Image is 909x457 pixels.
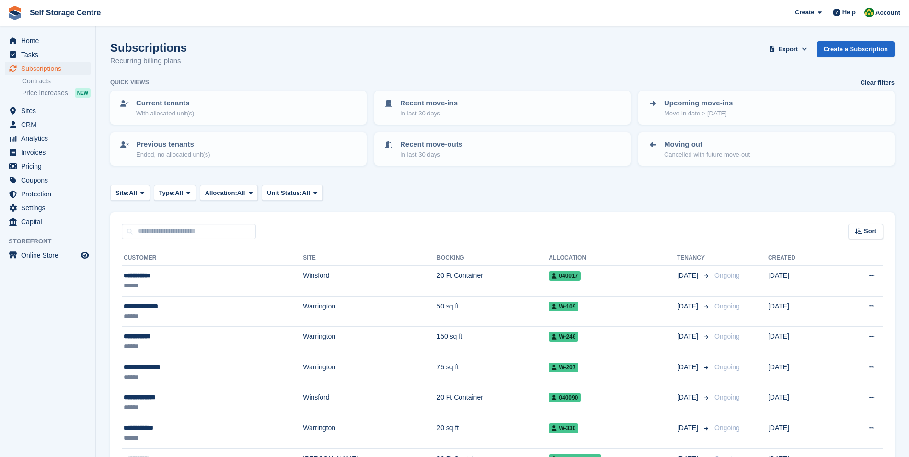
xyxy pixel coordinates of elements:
a: menu [5,201,91,215]
span: Analytics [21,132,79,145]
td: Warrington [303,357,437,388]
span: Home [21,34,79,47]
button: Export [767,41,809,57]
span: Settings [21,201,79,215]
span: Subscriptions [21,62,79,75]
span: Type: [159,188,175,198]
span: Ongoing [714,302,740,310]
a: menu [5,132,91,145]
td: 20 Ft Container [437,388,549,418]
p: Recent move-ins [400,98,458,109]
span: [DATE] [677,331,700,342]
span: Ongoing [714,393,740,401]
span: Tasks [21,48,79,61]
span: W-109 [549,302,578,311]
p: Moving out [664,139,750,150]
span: [DATE] [677,362,700,372]
span: All [302,188,310,198]
th: Tenancy [677,251,711,266]
span: All [237,188,245,198]
span: Unit Status: [267,188,302,198]
a: menu [5,62,91,75]
p: Recurring billing plans [110,56,187,67]
a: menu [5,215,91,228]
td: [DATE] [768,388,834,418]
a: menu [5,104,91,117]
th: Created [768,251,834,266]
button: Allocation: All [200,185,258,201]
p: Upcoming move-ins [664,98,733,109]
span: W-207 [549,363,578,372]
p: With allocated unit(s) [136,109,194,118]
a: Current tenants With allocated unit(s) [111,92,366,124]
span: Online Store [21,249,79,262]
p: In last 30 days [400,109,458,118]
span: Protection [21,187,79,201]
a: menu [5,48,91,61]
p: Move-in date > [DATE] [664,109,733,118]
td: 75 sq ft [437,357,549,388]
span: Help [842,8,856,17]
span: CRM [21,118,79,131]
p: In last 30 days [400,150,462,160]
span: Account [875,8,900,18]
span: W-246 [549,332,578,342]
td: 20 Ft Container [437,266,549,297]
a: Price increases NEW [22,88,91,98]
img: Diane Williams [864,8,874,17]
th: Site [303,251,437,266]
th: Customer [122,251,303,266]
td: [DATE] [768,357,834,388]
img: stora-icon-8386f47178a22dfd0bd8f6a31ec36ba5ce8667c1dd55bd0f319d3a0aa187defe.svg [8,6,22,20]
p: Current tenants [136,98,194,109]
span: Capital [21,215,79,228]
a: Create a Subscription [817,41,895,57]
span: Storefront [9,237,95,246]
a: Recent move-ins In last 30 days [375,92,630,124]
a: menu [5,249,91,262]
a: Clear filters [860,78,895,88]
span: All [175,188,183,198]
td: [DATE] [768,418,834,449]
span: Site: [115,188,129,198]
span: Allocation: [205,188,237,198]
p: Previous tenants [136,139,210,150]
span: Sort [864,227,876,236]
a: Preview store [79,250,91,261]
span: [DATE] [677,392,700,402]
span: [DATE] [677,301,700,311]
span: [DATE] [677,271,700,281]
p: Ended, no allocated unit(s) [136,150,210,160]
a: menu [5,34,91,47]
span: Ongoing [714,363,740,371]
a: menu [5,118,91,131]
td: [DATE] [768,266,834,297]
td: Warrington [303,296,437,327]
button: Site: All [110,185,150,201]
td: 50 sq ft [437,296,549,327]
span: W-330 [549,423,578,433]
a: Previous tenants Ended, no allocated unit(s) [111,133,366,165]
td: Winsford [303,388,437,418]
span: 040090 [549,393,581,402]
span: Price increases [22,89,68,98]
span: Export [778,45,798,54]
span: Pricing [21,160,79,173]
span: Sites [21,104,79,117]
a: Upcoming move-ins Move-in date > [DATE] [639,92,894,124]
th: Allocation [549,251,677,266]
td: Warrington [303,327,437,357]
h1: Subscriptions [110,41,187,54]
td: Winsford [303,266,437,297]
td: [DATE] [768,327,834,357]
button: Unit Status: All [262,185,322,201]
span: [DATE] [677,423,700,433]
a: Self Storage Centre [26,5,104,21]
a: menu [5,146,91,159]
td: 20 sq ft [437,418,549,449]
td: [DATE] [768,296,834,327]
span: Ongoing [714,424,740,432]
span: All [129,188,137,198]
a: menu [5,173,91,187]
span: 040017 [549,271,581,281]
